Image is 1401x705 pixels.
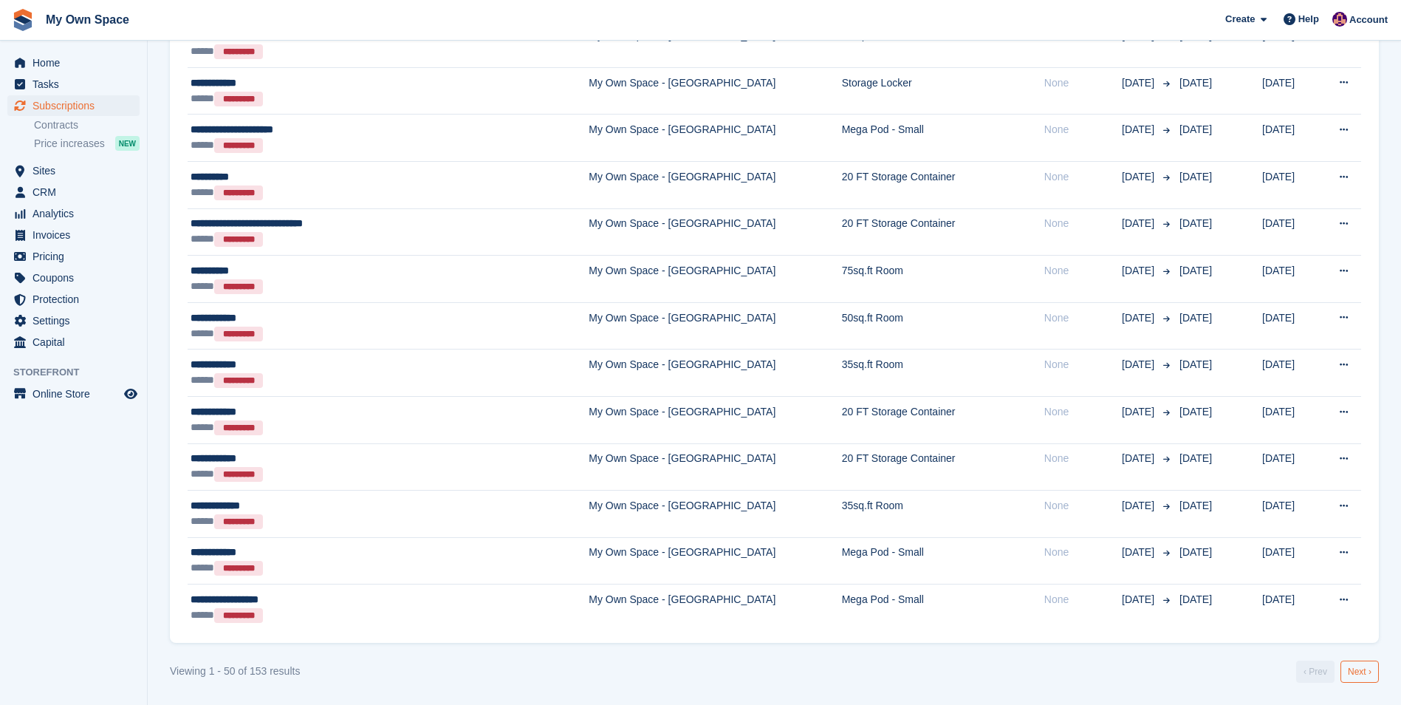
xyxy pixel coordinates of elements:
span: [DATE] [1122,75,1157,91]
span: [DATE] [1179,77,1212,89]
a: My Own Space [40,7,135,32]
img: Sergio Tartaglia [1332,12,1347,27]
div: None [1044,498,1122,514]
div: None [1044,592,1122,607]
td: [DATE] [1262,256,1319,303]
td: My Own Space - [GEOGRAPHIC_DATA] [589,21,841,68]
span: Home [32,52,121,73]
span: [DATE] [1122,263,1157,279]
span: [DATE] [1179,452,1212,464]
td: My Own Space - [GEOGRAPHIC_DATA] [589,67,841,115]
span: [DATE] [1179,30,1212,41]
span: Price increases [34,137,105,151]
a: Previous [1296,661,1335,683]
a: Price increases NEW [34,135,140,151]
a: Preview store [122,385,140,403]
td: [DATE] [1262,537,1319,585]
td: My Own Space - [GEOGRAPHIC_DATA] [589,491,841,538]
a: menu [7,246,140,267]
span: Subscriptions [32,95,121,116]
td: [DATE] [1262,350,1319,397]
td: My Own Space - [GEOGRAPHIC_DATA] [589,443,841,491]
span: Analytics [32,203,121,224]
span: [DATE] [1179,500,1212,511]
td: My Own Space - [GEOGRAPHIC_DATA] [589,161,841,208]
td: 35sq.ft Room [842,491,1044,538]
a: menu [7,182,140,202]
td: My Own Space - [GEOGRAPHIC_DATA] [589,302,841,350]
div: NEW [115,136,140,151]
div: None [1044,75,1122,91]
div: None [1044,122,1122,137]
td: My Own Space - [GEOGRAPHIC_DATA] [589,396,841,443]
span: [DATE] [1179,312,1212,324]
span: [DATE] [1179,171,1212,183]
td: 20 FT Storage Container [842,443,1044,491]
td: [DATE] [1262,67,1319,115]
span: [DATE] [1122,451,1157,466]
span: Account [1349,13,1388,27]
a: Next [1340,661,1379,683]
td: Mega Pod - Small [842,585,1044,631]
span: [DATE] [1122,357,1157,372]
span: Protection [32,289,121,310]
a: Contracts [34,118,140,132]
td: [DATE] [1262,585,1319,631]
a: menu [7,74,140,95]
span: [DATE] [1179,358,1212,370]
span: [DATE] [1179,406,1212,418]
td: 20 FT Storage Container [842,208,1044,256]
td: My Own Space - [GEOGRAPHIC_DATA] [589,256,841,303]
td: [DATE] [1262,491,1319,538]
td: My Own Space - [GEOGRAPHIC_DATA] [589,208,841,256]
nav: Pages [1293,661,1382,683]
td: [DATE] [1262,115,1319,162]
a: menu [7,384,140,404]
td: My Own Space - [GEOGRAPHIC_DATA] [589,585,841,631]
span: [DATE] [1122,169,1157,185]
span: [DATE] [1179,123,1212,135]
td: [DATE] [1262,208,1319,256]
span: [DATE] [1122,545,1157,560]
span: [DATE] [1122,592,1157,607]
td: [DATE] [1262,302,1319,350]
td: [DATE] [1262,443,1319,491]
td: My Own Space - [GEOGRAPHIC_DATA] [589,350,841,397]
a: menu [7,95,140,116]
td: Storage Locker [842,67,1044,115]
td: 20 FT Storage Container [842,396,1044,443]
a: menu [7,268,140,288]
span: [DATE] [1179,593,1212,605]
td: Mega Pod - Small [842,537,1044,585]
div: None [1044,263,1122,279]
a: menu [7,310,140,331]
img: stora-icon-8386f47178a22dfd0bd8f6a31ec36ba5ce8667c1dd55bd0f319d3a0aa187defe.svg [12,9,34,31]
span: Help [1298,12,1319,27]
td: My Own Space - [GEOGRAPHIC_DATA] [589,537,841,585]
span: Tasks [32,74,121,95]
td: 50sq.ft Room [842,302,1044,350]
span: [DATE] [1122,404,1157,420]
div: None [1044,404,1122,420]
span: Settings [32,310,121,331]
td: [DATE] [1262,161,1319,208]
div: Viewing 1 - 50 of 153 results [170,664,300,679]
a: menu [7,203,140,224]
td: 35sq.ft Room [842,350,1044,397]
span: Capital [32,332,121,352]
span: Pricing [32,246,121,267]
div: None [1044,169,1122,185]
div: None [1044,310,1122,326]
td: 75sq.ft Room [842,256,1044,303]
td: 20 FT Storage Container [842,161,1044,208]
span: [DATE] [1122,310,1157,326]
a: menu [7,52,140,73]
span: CRM [32,182,121,202]
td: My Own Space - [GEOGRAPHIC_DATA] [589,115,841,162]
span: Invoices [32,225,121,245]
a: menu [7,332,140,352]
span: Online Store [32,384,121,404]
span: [DATE] [1122,498,1157,514]
span: Create [1225,12,1255,27]
div: None [1044,357,1122,372]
